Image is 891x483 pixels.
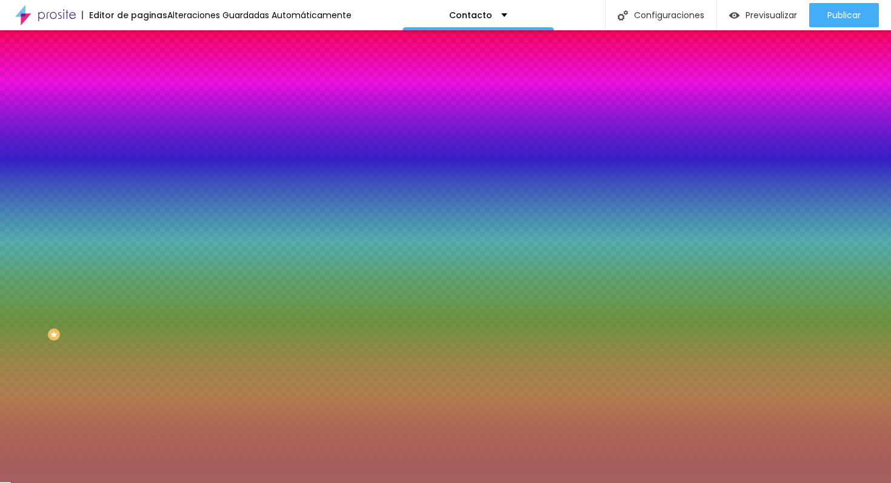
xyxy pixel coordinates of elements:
span: Publicar [827,10,861,20]
img: view-1.svg [729,10,739,21]
img: Icone [618,10,628,21]
button: Previsualizar [717,3,809,27]
span: Previsualizar [746,10,797,20]
div: Editor de paginas [82,11,167,19]
p: Contacto [449,11,492,19]
button: Publicar [809,3,879,27]
div: Alteraciones Guardadas Automáticamente [167,11,352,19]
